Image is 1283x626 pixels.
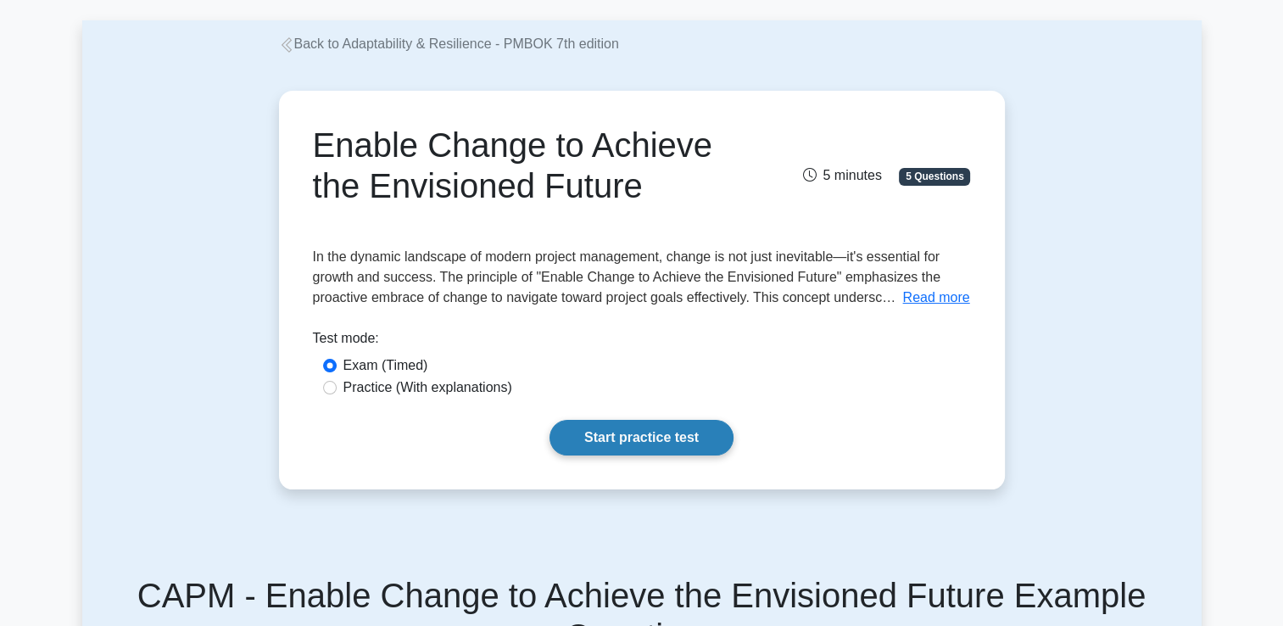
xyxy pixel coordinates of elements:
span: In the dynamic landscape of modern project management, change is not just inevitable—it's essenti... [313,249,940,305]
label: Exam (Timed) [343,355,428,376]
a: Start practice test [549,420,734,456]
a: Back to Adaptability & Resilience - PMBOK 7th edition [279,36,619,51]
span: 5 minutes [802,168,881,182]
button: Read more [902,288,969,308]
div: Test mode: [313,328,971,355]
label: Practice (With explanations) [343,377,512,398]
h1: Enable Change to Achieve the Envisioned Future [313,125,745,206]
span: 5 Questions [899,168,970,185]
